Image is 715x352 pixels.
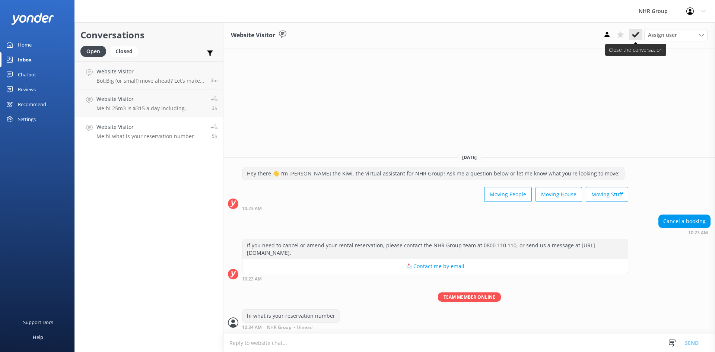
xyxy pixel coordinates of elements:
[242,325,262,330] strong: 10:34 AM
[242,324,340,330] div: Sep 01 2025 10:34am (UTC +12:00) Pacific/Auckland
[242,277,262,281] strong: 10:23 AM
[96,123,194,131] h4: Website Visitor
[75,61,223,89] a: Website VisitorBot:Big (or small) move ahead? Let’s make sure you’ve got the right wheels. Take o...
[18,82,36,97] div: Reviews
[212,133,217,139] span: Sep 01 2025 10:34am (UTC +12:00) Pacific/Auckland
[96,105,205,112] p: Me: hi 25m3 is $315 a day including unlimited kms. insurance and gst
[18,67,36,82] div: Chatbot
[438,292,501,302] span: Team member online
[536,187,582,202] button: Moving House
[11,13,54,25] img: yonder-white-logo.png
[75,89,223,117] a: Website VisitorMe:hi 25m3 is $315 a day including unlimited kms. insurance and gst3h
[267,325,291,330] span: NHR Group
[80,47,110,55] a: Open
[242,167,624,180] div: Hey there 👋 I'm [PERSON_NAME] the Kiwi, the virtual assistant for NHR Group! Ask me a question be...
[242,239,628,259] div: If you need to cancel or amend your rental reservation, please contact the NHR Group team at 0800...
[18,52,32,67] div: Inbox
[96,95,205,103] h4: Website Visitor
[33,330,43,345] div: Help
[110,47,142,55] a: Closed
[484,187,532,202] button: Moving People
[242,276,628,281] div: Sep 01 2025 10:23am (UTC +12:00) Pacific/Auckland
[18,37,32,52] div: Home
[294,325,312,330] span: • Unread
[242,206,262,211] strong: 10:23 AM
[242,259,628,274] button: 📩 Contact me by email
[586,187,628,202] button: Moving Stuff
[644,29,708,41] div: Assign User
[18,112,36,127] div: Settings
[96,133,194,140] p: Me: hi what is your reservation number
[242,310,340,322] div: hi what is your reservation number
[110,46,138,57] div: Closed
[96,77,205,84] p: Bot: Big (or small) move ahead? Let’s make sure you’ve got the right wheels. Take our quick quiz ...
[80,28,217,42] h2: Conversations
[80,46,106,57] div: Open
[688,231,708,235] strong: 10:23 AM
[211,77,217,83] span: Sep 01 2025 04:02pm (UTC +12:00) Pacific/Auckland
[23,315,53,330] div: Support Docs
[658,230,711,235] div: Sep 01 2025 10:23am (UTC +12:00) Pacific/Auckland
[242,206,628,211] div: Sep 01 2025 10:23am (UTC +12:00) Pacific/Auckland
[75,117,223,145] a: Website VisitorMe:hi what is your reservation number5h
[96,67,205,76] h4: Website Visitor
[458,154,481,161] span: [DATE]
[212,105,217,111] span: Sep 01 2025 01:02pm (UTC +12:00) Pacific/Auckland
[231,31,275,40] h3: Website Visitor
[18,97,46,112] div: Recommend
[659,215,710,228] div: Cancel a booking
[648,31,677,39] span: Assign user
